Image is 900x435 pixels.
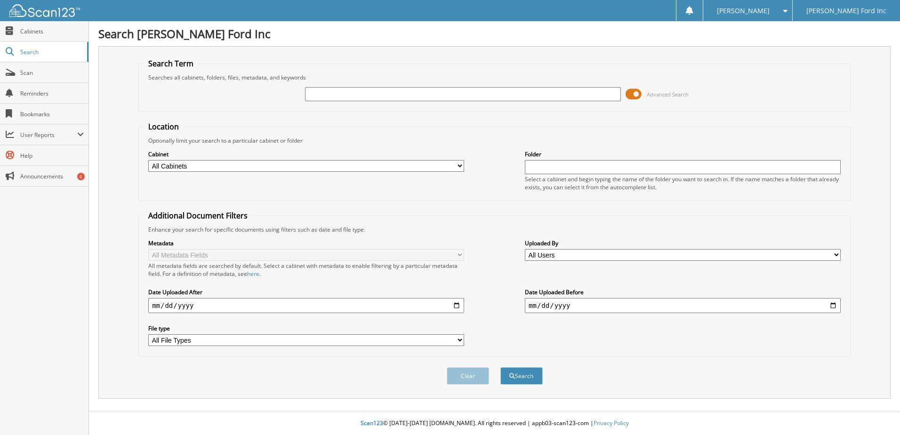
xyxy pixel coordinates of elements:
[525,239,841,247] label: Uploaded By
[20,172,84,180] span: Announcements
[144,210,252,221] legend: Additional Document Filters
[148,239,464,247] label: Metadata
[148,150,464,158] label: Cabinet
[148,298,464,313] input: start
[806,8,886,14] span: [PERSON_NAME] Ford Inc
[20,89,84,97] span: Reminders
[525,175,841,191] div: Select a cabinet and begin typing the name of the folder you want to search in. If the name match...
[20,27,84,35] span: Cabinets
[77,173,85,180] div: 6
[525,288,841,296] label: Date Uploaded Before
[98,26,891,41] h1: Search [PERSON_NAME] Ford Inc
[525,150,841,158] label: Folder
[20,48,82,56] span: Search
[717,8,770,14] span: [PERSON_NAME]
[144,121,184,132] legend: Location
[144,73,845,81] div: Searches all cabinets, folders, files, metadata, and keywords
[144,58,198,69] legend: Search Term
[594,419,629,427] a: Privacy Policy
[20,152,84,160] span: Help
[647,91,689,98] span: Advanced Search
[89,412,900,435] div: © [DATE]-[DATE] [DOMAIN_NAME]. All rights reserved | appb03-scan123-com |
[20,110,84,118] span: Bookmarks
[148,288,464,296] label: Date Uploaded After
[144,137,845,145] div: Optionally limit your search to a particular cabinet or folder
[500,367,543,385] button: Search
[525,298,841,313] input: end
[247,270,259,278] a: here
[144,226,845,234] div: Enhance your search for specific documents using filters such as date and file type.
[148,324,464,332] label: File type
[148,262,464,278] div: All metadata fields are searched by default. Select a cabinet with metadata to enable filtering b...
[9,4,80,17] img: scan123-logo-white.svg
[447,367,489,385] button: Clear
[20,131,77,139] span: User Reports
[20,69,84,77] span: Scan
[361,419,383,427] span: Scan123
